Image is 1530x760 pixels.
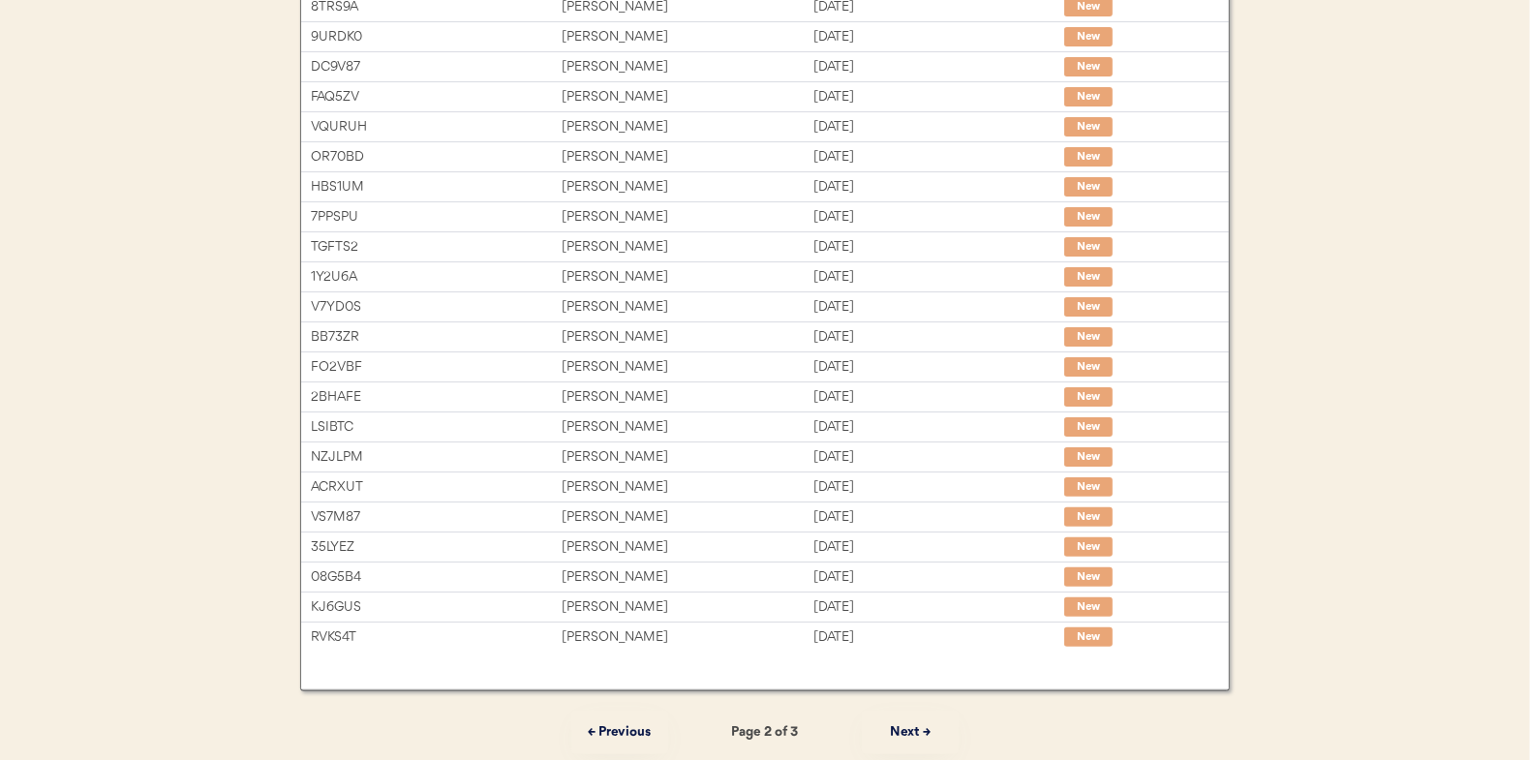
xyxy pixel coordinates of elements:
[813,56,1064,78] div: [DATE]
[562,446,812,469] div: [PERSON_NAME]
[813,506,1064,529] div: [DATE]
[668,721,862,744] div: Page 2 of 3
[311,416,562,439] div: LSIBTC
[813,566,1064,589] div: [DATE]
[813,356,1064,379] div: [DATE]
[311,116,562,138] div: VQURUH
[813,326,1064,349] div: [DATE]
[562,386,812,409] div: [PERSON_NAME]
[813,236,1064,258] div: [DATE]
[311,176,562,198] div: HBS1UM
[311,446,562,469] div: NZJLPM
[311,476,562,499] div: ACRXUT
[813,536,1064,559] div: [DATE]
[562,536,812,559] div: [PERSON_NAME]
[562,86,812,108] div: [PERSON_NAME]
[562,506,812,529] div: [PERSON_NAME]
[571,711,668,754] button: ← Previous
[813,116,1064,138] div: [DATE]
[562,476,812,499] div: [PERSON_NAME]
[562,116,812,138] div: [PERSON_NAME]
[813,266,1064,289] div: [DATE]
[813,296,1064,319] div: [DATE]
[311,626,562,649] div: RVKS4T
[311,236,562,258] div: TGFTS2
[562,626,812,649] div: [PERSON_NAME]
[311,26,562,48] div: 9URDK0
[311,146,562,168] div: OR70BD
[562,266,812,289] div: [PERSON_NAME]
[311,596,562,619] div: KJ6GUS
[562,56,812,78] div: [PERSON_NAME]
[813,416,1064,439] div: [DATE]
[562,236,812,258] div: [PERSON_NAME]
[813,596,1064,619] div: [DATE]
[813,26,1064,48] div: [DATE]
[311,506,562,529] div: VS7M87
[311,326,562,349] div: BB73ZR
[562,26,812,48] div: [PERSON_NAME]
[311,206,562,228] div: 7PPSPU
[311,266,562,289] div: 1Y2U6A
[562,146,812,168] div: [PERSON_NAME]
[813,146,1064,168] div: [DATE]
[813,446,1064,469] div: [DATE]
[311,86,562,108] div: FAQ5ZV
[311,386,562,409] div: 2BHAFE
[813,626,1064,649] div: [DATE]
[311,356,562,379] div: FO2VBF
[813,176,1064,198] div: [DATE]
[813,476,1064,499] div: [DATE]
[562,206,812,228] div: [PERSON_NAME]
[311,536,562,559] div: 35LYEZ
[311,296,562,319] div: V7YD0S
[813,86,1064,108] div: [DATE]
[562,566,812,589] div: [PERSON_NAME]
[562,296,812,319] div: [PERSON_NAME]
[311,56,562,78] div: DC9V87
[562,176,812,198] div: [PERSON_NAME]
[562,326,812,349] div: [PERSON_NAME]
[813,206,1064,228] div: [DATE]
[813,386,1064,409] div: [DATE]
[562,416,812,439] div: [PERSON_NAME]
[862,711,959,754] button: Next →
[562,596,812,619] div: [PERSON_NAME]
[562,356,812,379] div: [PERSON_NAME]
[311,566,562,589] div: 08G5B4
